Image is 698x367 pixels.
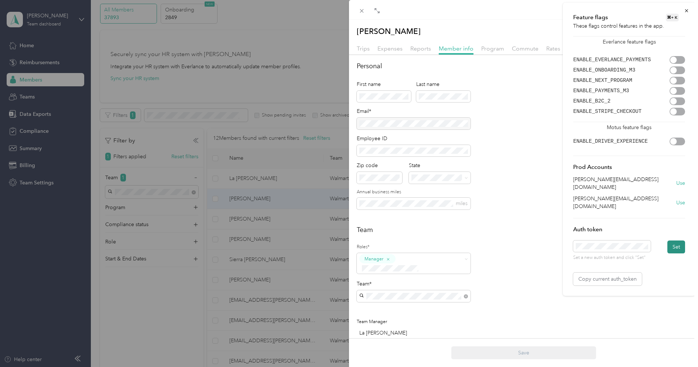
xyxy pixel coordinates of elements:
h2: Team [357,225,690,235]
span: miles [456,200,468,207]
code: ENABLE_PAYMENTS_M3 [573,88,629,94]
span: ⌘ + K [666,14,679,21]
span: Manager [365,256,383,262]
span: Reports [410,45,431,52]
div: Employee ID [357,135,471,142]
div: Zip code [357,162,402,169]
p: These flags control features in the app. [573,22,685,30]
p: Set a new auth token and click "Set" [573,255,651,261]
button: Use [676,179,685,187]
span: Program [481,45,504,52]
h2: Personal [357,61,690,71]
iframe: Everlance-gr Chat Button Frame [657,326,698,367]
div: Email* [357,107,471,115]
span: Commute [512,45,538,52]
label: Roles* [357,244,471,250]
div: First name [357,80,411,88]
div: Last name [416,80,471,88]
p: [PERSON_NAME][EMAIL_ADDRESS][DOMAIN_NAME] [573,176,676,191]
p: Everlance feature flags [573,37,685,46]
span: Expenses [377,45,403,52]
button: Copy current auth_token [573,273,642,285]
code: ENABLE_DRIVER_EXPERIENCE [573,138,648,144]
button: Use [676,199,685,207]
code: ENABLE_STRIPE_CHECKOUT [573,108,641,114]
p: [PERSON_NAME][EMAIL_ADDRESS][DOMAIN_NAME] [573,195,676,210]
span: Auth token [573,226,602,233]
span: Member info [439,45,473,52]
button: Set [667,240,685,253]
p: [PERSON_NAME] [357,25,421,38]
button: Manager [359,254,396,263]
div: La [PERSON_NAME] [359,329,471,337]
code: ENABLE_B2C_2 [573,98,610,104]
span: Trips [357,45,370,52]
code: ENABLE_NEXT_PROGRAM [573,77,632,83]
code: ENABLE_EVERLANCE_PAYMENTS [573,57,651,63]
div: State [409,162,471,169]
span: Feature flags [573,13,608,22]
p: Motus feature flags [573,122,685,131]
span: Prod Accounts [573,163,612,170]
label: Annual business miles [357,189,471,195]
code: ENABLE_ONBOARDING_M3 [573,67,635,73]
span: Rates [546,45,560,52]
div: Team* [357,280,471,288]
span: Team Manager [357,319,387,325]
